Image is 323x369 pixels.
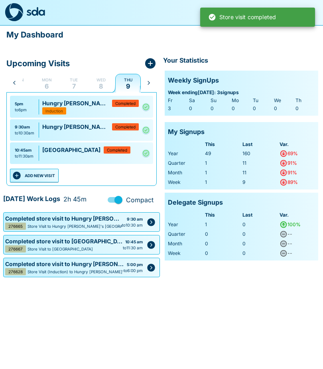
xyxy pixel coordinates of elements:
[115,102,136,106] span: Completed
[242,250,278,258] div: 0
[242,160,278,168] div: 11
[163,56,208,66] p: Your Statistics
[144,261,158,275] button: Edit
[168,198,223,208] p: Delegate Signups
[280,141,315,149] div: Var.
[142,126,150,134] a: Complete
[168,231,203,239] div: Quarter
[295,105,315,113] div: 0
[42,123,112,131] p: Hungry [PERSON_NAME]'s Wyndham Vale
[123,245,143,251] span: to 11:30 am
[168,179,203,187] div: Week
[205,250,240,258] div: 0
[258,3,277,22] button: menu
[208,10,276,25] div: Store visit completed
[6,58,70,70] p: Upcoming Visits
[168,76,219,86] p: Weekly SignUps
[189,97,209,105] div: Sa
[168,127,205,138] p: My Signups
[295,97,315,105] div: Th
[288,169,297,177] div: 91%
[242,169,278,177] div: 11
[45,83,49,90] p: 6
[288,251,292,257] span: --
[28,269,181,275] p: Store Visit (Induction) to Hungry [PERSON_NAME]'s Little River Melbourne Bound
[15,107,27,113] div: to 6pm
[70,77,78,83] p: Tue
[168,160,203,168] div: Quarter
[205,150,240,158] div: 49
[280,211,315,219] div: Var.
[144,57,157,70] button: Add Store Visit
[5,215,122,223] p: Completed store visit to Hungry [PERSON_NAME]'s [GEOGRAPHIC_DATA]
[127,262,143,267] strong: 5:00 pm
[253,97,272,105] div: Tu
[144,239,158,252] button: Edit
[5,237,123,246] p: Completed store visit to [GEOGRAPHIC_DATA]
[168,169,203,177] div: Month
[142,149,150,158] svg: Complete
[45,109,63,113] span: Induction
[142,103,150,111] a: Complete
[99,83,103,90] p: 8
[253,105,272,113] div: 0
[274,105,293,113] div: 0
[42,99,112,108] p: Hungry [PERSON_NAME]'s Little River Melbourne Bound
[242,141,278,149] div: Last
[26,7,45,16] img: sda-logotype.svg
[168,221,203,229] div: Year
[288,179,298,187] div: 89%
[15,154,33,160] div: to 11:30am
[126,195,154,205] span: Compact
[8,270,23,274] span: 276628
[28,224,146,230] p: Store Visit to Hungry [PERSON_NAME]'s [GEOGRAPHIC_DATA]
[142,150,150,158] a: Complete
[3,194,60,205] p: [DATE] Work Logs
[189,105,209,113] div: 0
[63,195,87,204] span: 2h 45m
[28,247,93,253] p: Store Visit to [GEOGRAPHIC_DATA]
[288,150,298,158] div: 69%
[205,169,240,177] div: 1
[168,150,203,158] div: Year
[115,125,136,129] span: Completed
[168,105,187,113] div: 3
[205,231,240,239] div: 0
[242,221,278,229] div: 0
[10,169,59,183] button: ADD NEW VISIT
[72,83,76,90] p: 7
[122,223,143,229] span: to 10:30 am
[144,216,158,229] button: Edit
[211,105,230,113] div: 0
[205,240,240,248] div: 0
[288,160,297,168] div: 91%
[205,211,240,219] div: This
[211,97,230,105] div: Su
[8,225,23,229] span: 276665
[205,141,240,149] div: This
[168,240,203,248] div: Month
[242,150,278,158] div: 160
[168,250,203,258] div: Week
[168,89,315,97] span: Week ending [DATE] : 3 signups
[288,231,292,237] span: --
[274,97,293,105] div: We
[97,77,106,83] p: Wed
[280,3,299,22] button: Add Store Visit
[142,126,150,135] svg: Complete
[242,179,278,187] div: 9
[232,97,251,105] div: Mo
[242,211,278,219] div: Last
[5,260,124,268] p: Completed store visit to Hungry [PERSON_NAME]'s Little River Melbourne Bound
[124,268,143,274] span: to 6:00 pm
[242,240,278,248] div: 0
[142,103,150,112] svg: Complete
[125,240,143,245] strong: 10:45 am
[127,217,143,222] strong: 9:30 am
[15,124,34,130] div: 9:30am
[205,221,240,229] div: 1
[15,101,27,107] div: 5pm
[42,146,104,154] p: [GEOGRAPHIC_DATA]
[15,130,34,136] div: to 10:30am
[42,77,52,83] p: Mon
